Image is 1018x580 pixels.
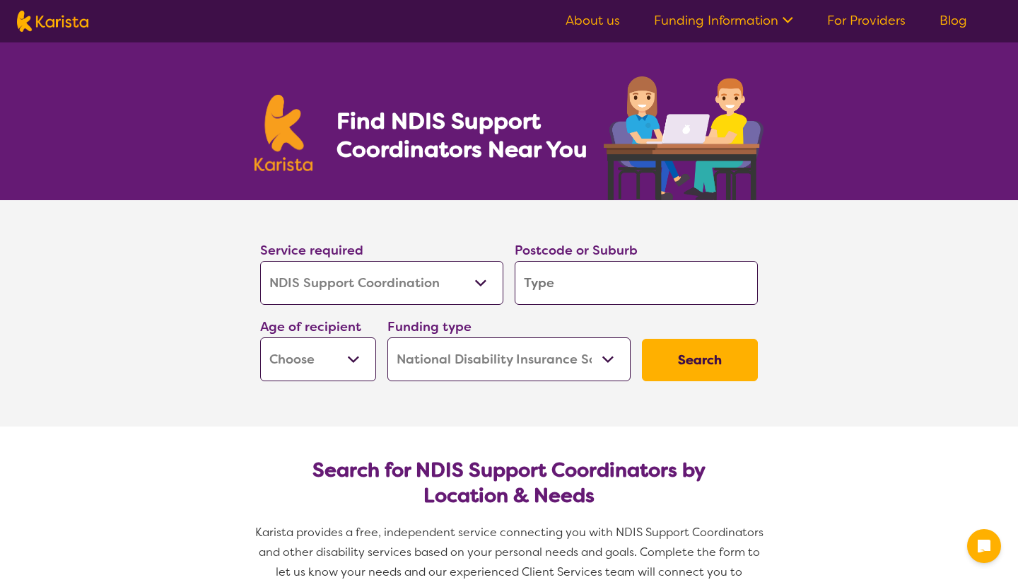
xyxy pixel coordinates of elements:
a: Blog [940,12,967,29]
label: Service required [260,242,363,259]
button: Search [642,339,758,381]
a: For Providers [827,12,906,29]
h2: Search for NDIS Support Coordinators by Location & Needs [271,458,747,509]
h1: Find NDIS Support Coordinators Near You [337,107,598,163]
label: Funding type [387,318,472,335]
a: Funding Information [654,12,793,29]
label: Postcode or Suburb [515,242,638,259]
a: About us [566,12,620,29]
input: Type [515,261,758,305]
label: Age of recipient [260,318,361,335]
img: Karista logo [17,11,88,32]
img: support-coordination [604,76,763,200]
img: Karista logo [255,95,312,171]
